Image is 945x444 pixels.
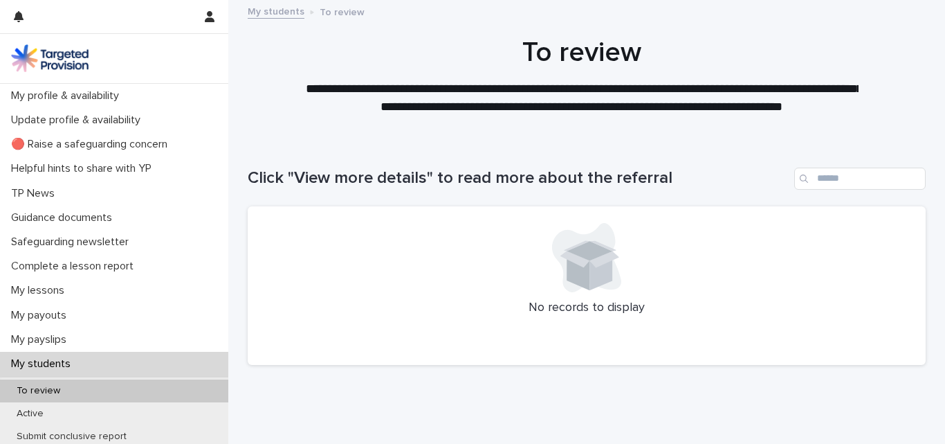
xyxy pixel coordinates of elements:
[320,3,365,19] p: To review
[6,89,130,103] p: My profile & availability
[6,385,71,397] p: To review
[6,357,82,371] p: My students
[6,284,75,297] p: My lessons
[6,260,145,273] p: Complete a lesson report
[248,168,789,188] h1: Click "View more details" to read more about the referral
[6,309,77,322] p: My payouts
[264,301,909,316] p: No records to display
[248,3,304,19] a: My students
[6,187,66,200] p: TP News
[243,36,921,69] h1: To review
[6,138,178,151] p: 🔴 Raise a safeguarding concern
[6,114,152,127] p: Update profile & availability
[794,168,926,190] input: Search
[6,431,138,443] p: Submit conclusive report
[6,333,77,346] p: My payslips
[6,211,123,224] p: Guidance documents
[11,44,89,72] img: M5nRWzHhSzIhMunXDL62
[6,236,140,249] p: Safeguarding newsletter
[6,162,163,175] p: Helpful hints to share with YP
[6,408,55,420] p: Active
